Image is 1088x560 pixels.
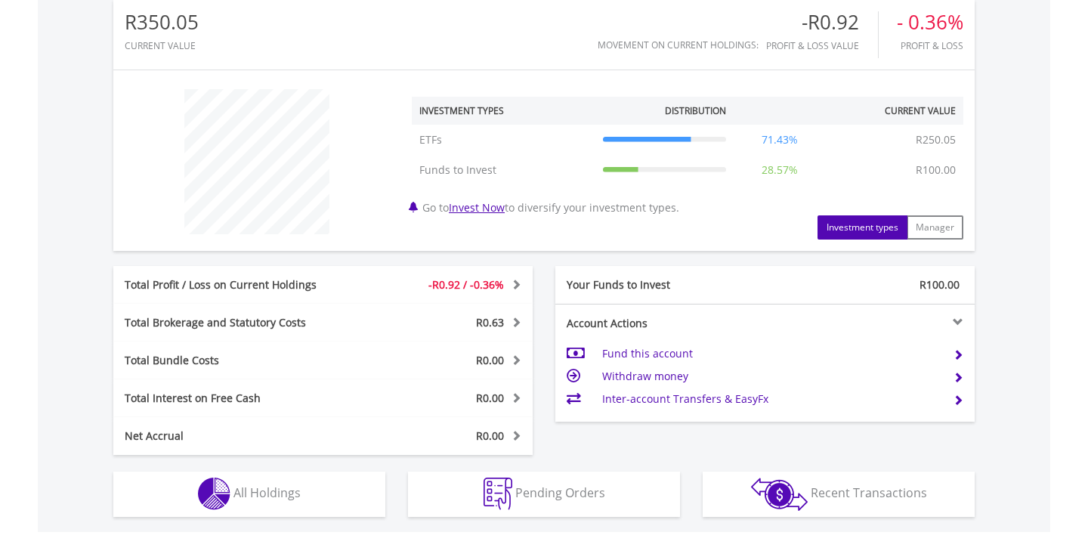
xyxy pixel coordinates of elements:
span: R0.63 [476,315,504,330]
img: transactions-zar-wht.png [751,478,808,511]
div: Profit & Loss [897,41,963,51]
div: Your Funds to Invest [555,277,765,292]
th: Investment Types [412,97,595,125]
td: Fund this account [602,342,941,365]
div: - 0.36% [897,11,963,33]
span: Pending Orders [515,484,605,501]
span: R0.00 [476,429,504,443]
td: ETFs [412,125,595,155]
div: Profit & Loss Value [766,41,878,51]
button: Pending Orders [408,472,680,517]
div: CURRENT VALUE [125,41,199,51]
div: Account Actions [555,316,765,331]
div: Distribution [665,104,726,117]
div: R350.05 [125,11,199,33]
td: Withdraw money [602,365,941,388]
span: R0.00 [476,353,504,367]
span: All Holdings [233,484,301,501]
span: R0.00 [476,391,504,405]
th: Current Value [825,97,963,125]
td: Funds to Invest [412,155,595,185]
td: Inter-account Transfers & EasyFx [602,388,941,410]
div: Movement on Current Holdings: [598,40,759,50]
td: R100.00 [908,155,963,185]
div: Total Profit / Loss on Current Holdings [113,277,358,292]
div: Total Interest on Free Cash [113,391,358,406]
img: pending_instructions-wht.png [484,478,512,510]
div: Total Brokerage and Statutory Costs [113,315,358,330]
td: 28.57% [734,155,826,185]
span: Recent Transactions [811,484,927,501]
td: 71.43% [734,125,826,155]
div: Net Accrual [113,429,358,444]
td: R250.05 [908,125,963,155]
button: All Holdings [113,472,385,517]
div: -R0.92 [766,11,878,33]
button: Recent Transactions [703,472,975,517]
span: -R0.92 / -0.36% [428,277,504,292]
button: Investment types [818,215,907,240]
div: Total Bundle Costs [113,353,358,368]
a: Invest Now [449,200,505,215]
img: holdings-wht.png [198,478,230,510]
span: R100.00 [920,277,960,292]
div: Go to to diversify your investment types. [400,82,975,240]
button: Manager [907,215,963,240]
